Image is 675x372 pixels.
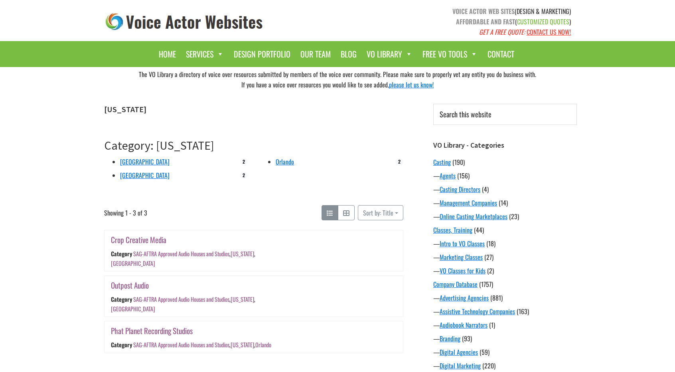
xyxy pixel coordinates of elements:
[98,67,577,92] div: The VO Library a directory of voice over resources submitted by members of the voice over communi...
[111,341,132,349] div: Category
[231,250,254,258] a: [US_STATE]
[433,266,577,275] div: —
[133,341,229,349] a: SAG-AFTRA Approved Audio Houses and Studios
[433,334,577,343] div: —
[395,158,403,165] span: 2
[440,320,487,330] a: Audiobook Narrators
[440,347,478,357] a: Digital Agencies
[230,45,294,63] a: Design Portfolio
[433,252,577,262] div: —
[111,259,155,267] a: [GEOGRAPHIC_DATA]
[337,45,361,63] a: Blog
[482,361,495,370] span: (220)
[440,252,483,262] a: Marketing Classes
[517,17,569,26] span: CUSTOMIZED QUOTES
[484,45,518,63] a: Contact
[440,171,456,180] a: Agents
[452,6,515,16] strong: VOICE ACTOR WEB SITES
[104,138,214,153] a: Category: [US_STATE]
[509,212,519,221] span: (23)
[489,320,495,330] span: (1)
[231,295,254,304] a: [US_STATE]
[433,198,577,208] div: —
[433,212,577,221] div: —
[433,239,577,248] div: —
[474,225,484,235] span: (44)
[462,334,472,343] span: (93)
[231,341,254,349] a: [US_STATE]
[440,212,507,221] a: Online Casting Marketplaces
[111,279,149,291] a: Outpost Audio
[499,198,508,208] span: (14)
[527,27,571,37] a: CONTACT US NOW!
[440,293,489,303] a: Advertising Agencies
[104,105,403,114] h1: [US_STATE]
[433,184,577,194] div: —
[133,250,229,258] a: SAG-AFTRA Approved Audio Houses and Studios
[433,279,478,289] a: Company Database
[104,205,147,220] span: Showing 1 - 3 of 3
[389,80,434,89] a: please let us know!
[111,250,132,258] div: Category
[440,184,480,194] a: Casting Directors
[276,157,294,166] a: Orlando
[240,172,248,179] span: 2
[440,334,460,343] a: Branding
[104,11,264,32] img: voice_actor_websites_logo
[433,307,577,316] div: —
[433,104,577,125] input: Search this website
[343,6,571,37] p: (DESIGN & MARKETING) ( )
[182,45,228,63] a: Services
[484,252,493,262] span: (27)
[363,45,416,63] a: VO Library
[111,250,255,267] div: , ,
[517,307,529,316] span: (163)
[433,141,577,150] h3: VO Library - Categories
[456,17,515,26] strong: AFFORDABLE AND FAST
[240,158,248,165] span: 2
[111,234,166,245] a: Crop Creative Media
[111,295,132,304] div: Category
[440,239,485,248] a: Intro to VO Classes
[433,157,451,167] a: Casting
[440,266,486,275] a: VO Classes for Kids
[457,171,470,180] span: (156)
[440,361,481,370] a: Digital Marketing
[480,347,489,357] span: (59)
[133,295,229,304] a: SAG-AFTRA Approved Audio Houses and Studios
[133,341,271,349] div: , ,
[255,341,271,349] a: Orlando
[120,157,170,166] a: [GEOGRAPHIC_DATA]
[479,279,493,289] span: (1757)
[433,171,577,180] div: —
[296,45,335,63] a: Our Team
[486,239,495,248] span: (18)
[111,305,155,313] a: [GEOGRAPHIC_DATA]
[418,45,482,63] a: Free VO Tools
[440,307,515,316] a: Assistive Technology Companies
[433,347,577,357] div: —
[433,361,577,370] div: —
[111,295,255,313] div: , ,
[482,184,489,194] span: (4)
[155,45,180,63] a: Home
[433,293,577,303] div: —
[433,225,472,235] a: Classes, Training
[490,293,503,303] span: (881)
[440,198,497,208] a: Management Companies
[120,170,170,180] a: [GEOGRAPHIC_DATA]
[452,157,465,167] span: (190)
[358,205,403,220] button: Sort by: Title
[487,266,494,275] span: (2)
[433,320,577,330] div: —
[104,138,403,365] article: Category: Florida
[111,325,193,336] a: Phat Planet Recording Studios
[479,27,525,37] em: GET A FREE QUOTE:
